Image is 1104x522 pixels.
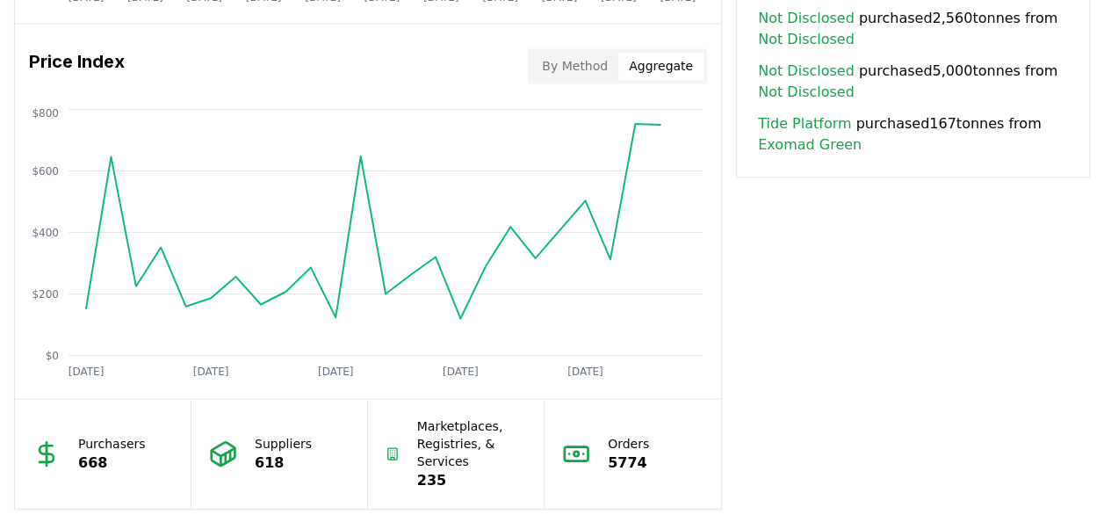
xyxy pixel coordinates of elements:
tspan: $600 [32,164,59,177]
p: 668 [78,452,146,473]
p: Suppliers [255,434,312,452]
span: purchased 2,560 tonnes from [758,8,1068,50]
tspan: [DATE] [318,366,354,378]
a: Not Disclosed [758,82,855,103]
p: 235 [417,469,526,490]
a: Not Disclosed [758,61,855,82]
span: purchased 167 tonnes from [758,113,1068,156]
a: Not Disclosed [758,8,855,29]
tspan: $200 [32,287,59,300]
p: Orders [608,434,649,452]
p: Purchasers [78,434,146,452]
a: Exomad Green [758,134,862,156]
tspan: [DATE] [69,366,105,378]
button: By Method [531,52,618,80]
a: Not Disclosed [758,29,855,50]
a: Tide Platform [758,113,851,134]
tspan: $800 [32,106,59,119]
tspan: [DATE] [443,366,479,378]
p: Marketplaces, Registries, & Services [417,417,526,469]
tspan: [DATE] [567,366,603,378]
tspan: $400 [32,226,59,238]
p: 5774 [608,452,649,473]
tspan: [DATE] [193,366,229,378]
button: Aggregate [618,52,704,80]
h3: Price Index [29,48,125,83]
p: 618 [255,452,312,473]
span: purchased 5,000 tonnes from [758,61,1068,103]
tspan: $0 [46,349,59,361]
